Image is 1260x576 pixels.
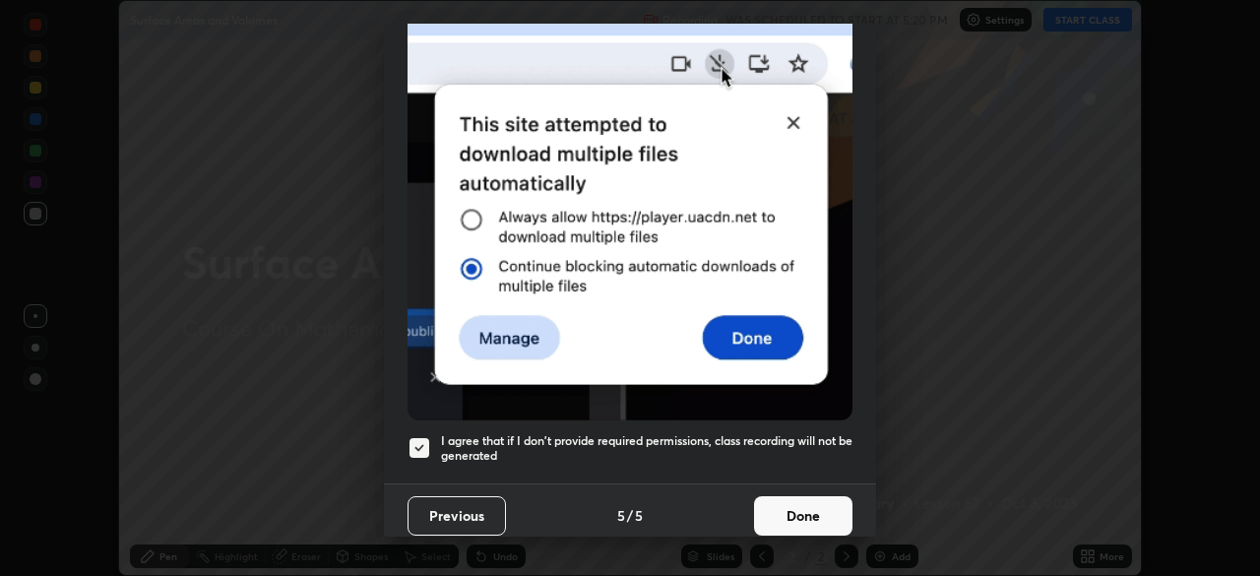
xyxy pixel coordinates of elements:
button: Done [754,496,852,536]
h4: / [627,505,633,526]
h5: I agree that if I don't provide required permissions, class recording will not be generated [441,433,852,464]
h4: 5 [635,505,643,526]
h4: 5 [617,505,625,526]
button: Previous [408,496,506,536]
